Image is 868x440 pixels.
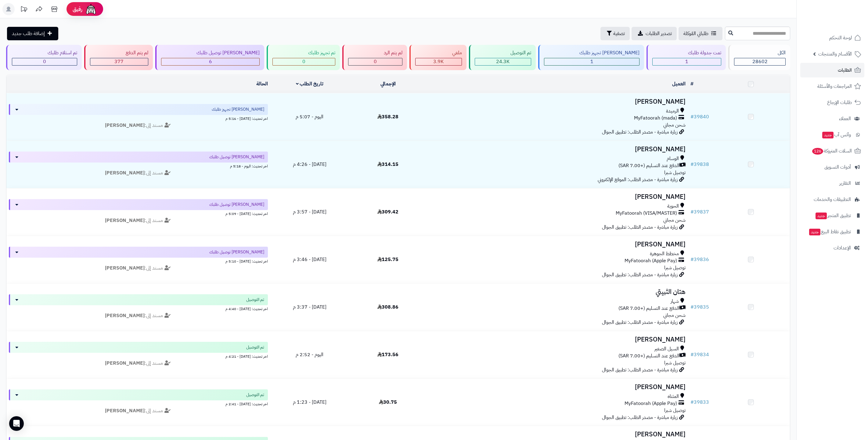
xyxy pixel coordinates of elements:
[834,244,851,252] span: الإعدادات
[800,111,864,126] a: العملاء
[90,58,148,65] div: 377
[752,58,768,65] span: 28602
[265,45,341,70] a: تم تجهيز طلبك 0
[690,161,694,168] span: #
[809,227,851,236] span: تطبيق نقاط البيع
[666,108,679,115] span: الرميدة
[800,160,864,174] a: أدوات التسويق
[672,80,686,88] a: العميل
[12,30,45,37] span: إضافة طلب جديد
[654,345,679,352] span: السيل الصغير
[4,360,272,367] div: مسند إلى:
[613,30,625,37] span: تصفية
[809,229,820,235] span: جديد
[800,176,864,191] a: التقارير
[105,264,145,272] strong: [PERSON_NAME]
[7,27,58,40] a: إضافة طلب جديد
[690,113,709,120] a: #39840
[602,224,678,231] span: زيارة مباشرة - مصدر الطلب: تطبيق الجوال
[105,407,145,414] strong: [PERSON_NAME]
[105,217,145,224] strong: [PERSON_NAME]
[544,58,639,65] div: 1
[430,193,686,200] h3: [PERSON_NAME]
[9,163,268,169] div: اخر تحديث: اليوم - 5:18 م
[377,208,398,216] span: 309.42
[496,58,510,65] span: 24.3K
[416,58,462,65] div: 3884
[824,163,851,171] span: أدوات التسويق
[671,298,679,305] span: شهار
[690,399,694,406] span: #
[105,169,145,177] strong: [PERSON_NAME]
[690,256,709,263] a: #39836
[618,305,679,312] span: الدفع عند التسليم (+7.00 SAR)
[602,319,678,326] span: زيارة مباشرة - مصدر الطلب: تطبيق الجوال
[293,256,326,263] span: [DATE] - 3:46 م
[430,384,686,391] h3: [PERSON_NAME]
[5,45,83,70] a: تم استلام طلبك 0
[4,265,272,272] div: مسند إلى:
[430,98,686,105] h3: [PERSON_NAME]
[4,217,272,224] div: مسند إلى:
[9,258,268,264] div: اخر تحديث: [DATE] - 5:10 م
[85,3,97,15] img: ai-face.png
[83,45,154,70] a: لم يتم الدفع 377
[800,224,864,239] a: تطبيق نقاط البيعجديد
[664,359,686,367] span: توصيل شبرا
[839,114,851,123] span: العملاء
[105,122,145,129] strong: [PERSON_NAME]
[667,203,679,210] span: الحوية
[625,400,677,407] span: MyFatoorah (Apple Pay)
[653,58,721,65] div: 1
[800,144,864,158] a: السلات المتروكة126
[296,113,323,120] span: اليوم - 5:07 م
[652,49,721,56] div: تمت جدولة طلبك
[430,241,686,248] h3: [PERSON_NAME]
[827,5,862,17] img: logo-2.png
[690,161,709,168] a: #39838
[415,49,462,56] div: ملغي
[433,58,444,65] span: 3.9K
[602,366,678,374] span: زيارة مباشرة - مصدر الطلب: تطبيق الجوال
[9,416,24,431] div: Open Intercom Messenger
[246,344,264,350] span: تم التوصيل
[690,399,709,406] a: #39833
[822,132,834,138] span: جديد
[43,58,46,65] span: 0
[646,30,672,37] span: تصدير الطلبات
[664,169,686,176] span: توصيل شبرا
[9,210,268,216] div: اخر تحديث: [DATE] - 5:09 م
[256,80,268,88] a: الحالة
[544,49,640,56] div: [PERSON_NAME] تجهيز طلبك
[9,305,268,312] div: اخر تحديث: [DATE] - 4:40 م
[296,351,323,358] span: اليوم - 2:52 م
[600,27,630,40] button: تصفية
[800,30,864,45] a: لوحة التحكم
[16,3,31,17] a: تحديثات المنصة
[634,115,677,122] span: MyFatoorah (mada)
[683,30,708,37] span: طلباتي المُوكلة
[4,407,272,414] div: مسند إلى:
[618,352,679,360] span: الدفع عند التسليم (+7.00 SAR)
[727,45,791,70] a: الكل28602
[9,115,268,121] div: اخر تحديث: [DATE] - 5:16 م
[4,312,272,319] div: مسند إلى:
[430,146,686,153] h3: [PERSON_NAME]
[663,121,686,129] span: شحن مجاني
[377,161,398,168] span: 314.15
[800,241,864,255] a: الإعدادات
[690,303,709,311] a: #39835
[9,400,268,407] div: اخر تحديث: [DATE] - 2:41 م
[302,58,305,65] span: 0
[800,79,864,94] a: المراجعات والأسئلة
[664,264,686,271] span: توصيل شبرا
[4,170,272,177] div: مسند إلى:
[690,351,694,358] span: #
[341,45,408,70] a: لم يتم الرد 0
[475,49,531,56] div: تم التوصيل
[4,122,272,129] div: مسند إلى:
[800,192,864,207] a: التطبيقات والخدمات
[161,58,260,65] div: 6
[12,49,77,56] div: تم استلام طلبك
[667,155,679,162] span: الوسام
